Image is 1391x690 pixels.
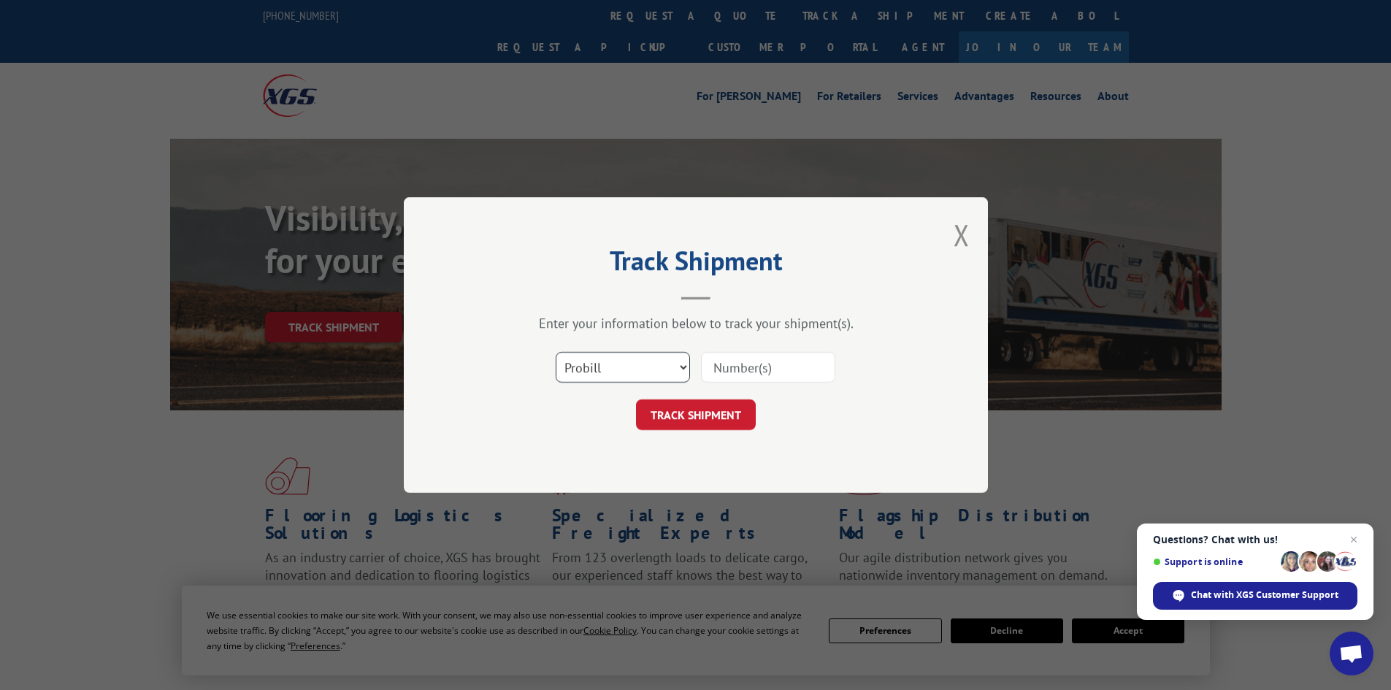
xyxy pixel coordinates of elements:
[477,315,915,331] div: Enter your information below to track your shipment(s).
[1153,534,1357,545] span: Questions? Chat with us!
[1191,589,1338,602] span: Chat with XGS Customer Support
[1153,556,1276,567] span: Support is online
[701,352,835,383] input: Number(s)
[477,250,915,278] h2: Track Shipment
[1153,582,1357,610] div: Chat with XGS Customer Support
[954,215,970,254] button: Close modal
[1330,632,1373,675] div: Open chat
[636,399,756,430] button: TRACK SHIPMENT
[1345,531,1363,548] span: Close chat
